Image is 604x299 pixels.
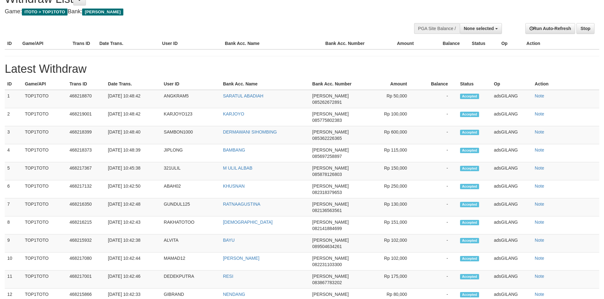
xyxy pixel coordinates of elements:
[67,90,105,108] td: 468218870
[535,274,544,279] a: Note
[106,144,161,162] td: [DATE] 10:48:39
[161,198,221,216] td: GUNDUL125
[368,90,417,108] td: Rp 50,000
[67,216,105,234] td: 468216215
[368,216,417,234] td: Rp 151,000
[417,162,458,180] td: -
[368,198,417,216] td: Rp 130,000
[22,234,67,252] td: TOP1TOTO
[161,162,221,180] td: 321ULIL
[220,78,310,90] th: Bank Acc. Name
[312,238,349,243] span: [PERSON_NAME]
[535,111,544,116] a: Note
[5,234,22,252] td: 9
[312,165,349,171] span: [PERSON_NAME]
[5,198,22,216] td: 7
[223,238,235,243] a: BAYU
[22,126,67,144] td: TOP1TOTO
[312,190,342,195] span: 082318379653
[20,38,70,49] th: Game/API
[535,184,544,189] a: Note
[5,63,599,75] h1: Latest Withdraw
[535,292,544,297] a: Note
[368,144,417,162] td: Rp 115,000
[417,126,458,144] td: -
[312,154,342,159] span: 085697258897
[161,252,221,271] td: MAMAD12
[491,216,532,234] td: adsGILANG
[161,271,221,289] td: DEDEKPUTRA
[106,234,161,252] td: [DATE] 10:42:38
[417,180,458,198] td: -
[417,108,458,126] td: -
[161,126,221,144] td: SAMBON1000
[312,100,342,105] span: 085262672891
[106,90,161,108] td: [DATE] 10:48:42
[491,252,532,271] td: adsGILANG
[312,256,349,261] span: [PERSON_NAME]
[368,162,417,180] td: Rp 150,000
[97,38,159,49] th: Date Trans.
[491,234,532,252] td: adsGILANG
[223,256,259,261] a: [PERSON_NAME]
[491,198,532,216] td: adsGILANG
[67,108,105,126] td: 468219001
[535,165,544,171] a: Note
[417,234,458,252] td: -
[22,108,67,126] td: TOP1TOTO
[417,90,458,108] td: -
[535,238,544,243] a: Note
[460,148,479,153] span: Accepted
[368,234,417,252] td: Rp 102,000
[312,208,342,213] span: 082136563561
[22,252,67,271] td: TOP1TOTO
[22,162,67,180] td: TOP1TOTO
[464,26,494,31] span: None selected
[312,262,342,267] span: 082231103300
[535,93,544,98] a: Note
[161,180,221,198] td: ABAH02
[312,202,349,207] span: [PERSON_NAME]
[312,129,349,134] span: [PERSON_NAME]
[532,78,599,90] th: Action
[22,78,67,90] th: Game/API
[161,108,221,126] td: KARJOYO123
[223,93,263,98] a: SARATUL ABADIAH
[223,220,273,225] a: [DEMOGRAPHIC_DATA]
[106,198,161,216] td: [DATE] 10:42:48
[417,78,458,90] th: Balance
[368,252,417,271] td: Rp 102,000
[312,93,349,98] span: [PERSON_NAME]
[106,216,161,234] td: [DATE] 10:42:43
[491,108,532,126] td: adsGILANG
[460,184,479,189] span: Accepted
[5,216,22,234] td: 8
[423,38,469,49] th: Balance
[67,78,105,90] th: Trans ID
[417,216,458,234] td: -
[223,111,244,116] a: KARJOYO
[491,144,532,162] td: adsGILANG
[312,111,349,116] span: [PERSON_NAME]
[82,9,123,16] span: [PERSON_NAME]
[67,234,105,252] td: 468215932
[67,144,105,162] td: 468218373
[499,38,524,49] th: Op
[458,78,491,90] th: Status
[223,202,260,207] a: RATNAAGUSTINA
[535,129,544,134] a: Note
[5,271,22,289] td: 11
[312,292,349,297] span: [PERSON_NAME]
[417,144,458,162] td: -
[417,198,458,216] td: -
[368,126,417,144] td: Rp 600,000
[22,9,68,16] span: ITOTO > TOP1TOTO
[312,172,342,177] span: 085878126803
[491,126,532,144] td: adsGILANG
[460,292,479,297] span: Accepted
[106,126,161,144] td: [DATE] 10:48:40
[5,126,22,144] td: 3
[5,9,396,15] h4: Game: Bank:
[460,23,502,34] button: None selected
[312,280,342,285] span: 083867783202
